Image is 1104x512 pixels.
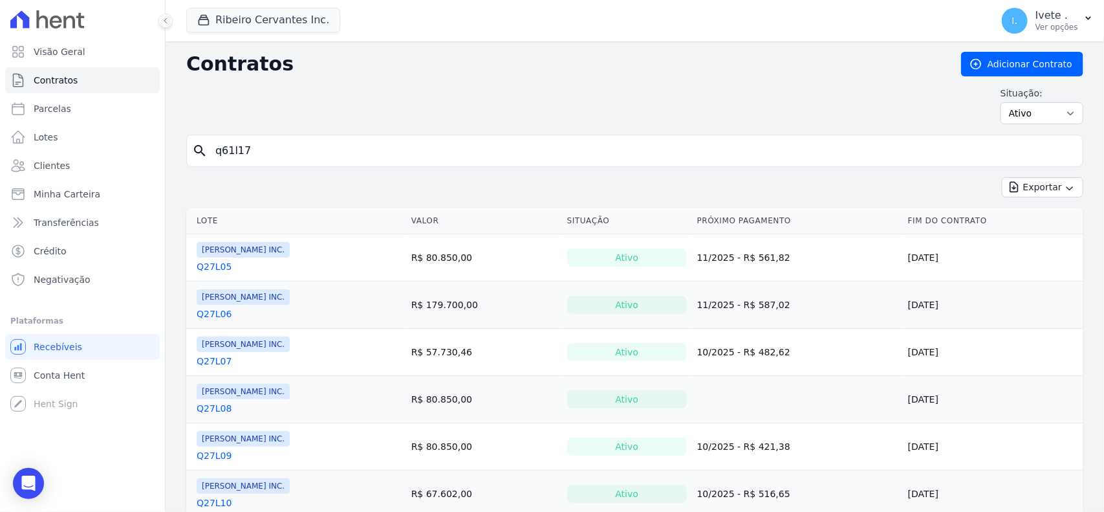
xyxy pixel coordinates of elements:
div: Ativo [567,343,687,361]
th: Situação [562,208,692,234]
a: Negativação [5,267,160,293]
a: 11/2025 - R$ 587,02 [697,300,790,310]
a: Adicionar Contrato [961,52,1083,76]
span: Lotes [34,131,58,144]
p: Ivete . [1035,9,1078,22]
a: Clientes [5,153,160,179]
span: [PERSON_NAME] INC. [197,431,290,447]
td: R$ 80.850,00 [406,234,562,282]
a: Transferências [5,210,160,236]
a: Recebíveis [5,334,160,360]
div: Ativo [567,485,687,503]
div: Ativo [567,390,687,408]
span: [PERSON_NAME] INC. [197,478,290,494]
div: Plataformas [10,313,155,329]
a: Q27L08 [197,402,232,415]
span: Visão Geral [34,45,85,58]
span: Crédito [34,245,67,258]
p: Ver opções [1035,22,1078,32]
a: Lotes [5,124,160,150]
th: Próximo Pagamento [692,208,903,234]
td: R$ 80.850,00 [406,423,562,471]
td: [DATE] [903,234,1083,282]
span: Recebíveis [34,340,82,353]
span: Parcelas [34,102,71,115]
span: [PERSON_NAME] INC. [197,242,290,258]
div: Ativo [567,438,687,456]
th: Lote [186,208,406,234]
a: Crédito [5,238,160,264]
td: [DATE] [903,329,1083,376]
span: Contratos [34,74,78,87]
span: [PERSON_NAME] INC. [197,384,290,399]
a: Q27L05 [197,260,232,273]
td: R$ 57.730,46 [406,329,562,376]
td: [DATE] [903,423,1083,471]
td: [DATE] [903,282,1083,329]
h2: Contratos [186,52,940,76]
button: Ribeiro Cervantes Inc. [186,8,340,32]
a: Visão Geral [5,39,160,65]
a: 10/2025 - R$ 421,38 [697,441,790,452]
a: Q27L10 [197,496,232,509]
span: [PERSON_NAME] INC. [197,337,290,352]
td: R$ 179.700,00 [406,282,562,329]
a: Minha Carteira [5,181,160,207]
td: [DATE] [903,376,1083,423]
a: 10/2025 - R$ 482,62 [697,347,790,357]
i: search [192,143,208,159]
th: Valor [406,208,562,234]
button: I. Ivete . Ver opções [991,3,1104,39]
div: Ativo [567,296,687,314]
span: I. [1012,16,1018,25]
span: Transferências [34,216,99,229]
span: Negativação [34,273,91,286]
a: Parcelas [5,96,160,122]
a: Q27L09 [197,449,232,462]
span: [PERSON_NAME] INC. [197,289,290,305]
a: Q27L07 [197,355,232,368]
a: 11/2025 - R$ 561,82 [697,252,790,263]
input: Buscar por nome do lote [208,138,1077,164]
a: Contratos [5,67,160,93]
button: Exportar [1002,177,1083,197]
td: R$ 80.850,00 [406,376,562,423]
a: 10/2025 - R$ 516,65 [697,489,790,499]
span: Minha Carteira [34,188,100,201]
span: Conta Hent [34,369,85,382]
th: Fim do Contrato [903,208,1083,234]
span: Clientes [34,159,70,172]
div: Ativo [567,249,687,267]
a: Conta Hent [5,362,160,388]
div: Open Intercom Messenger [13,468,44,499]
label: Situação: [1001,87,1083,100]
a: Q27L06 [197,307,232,320]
